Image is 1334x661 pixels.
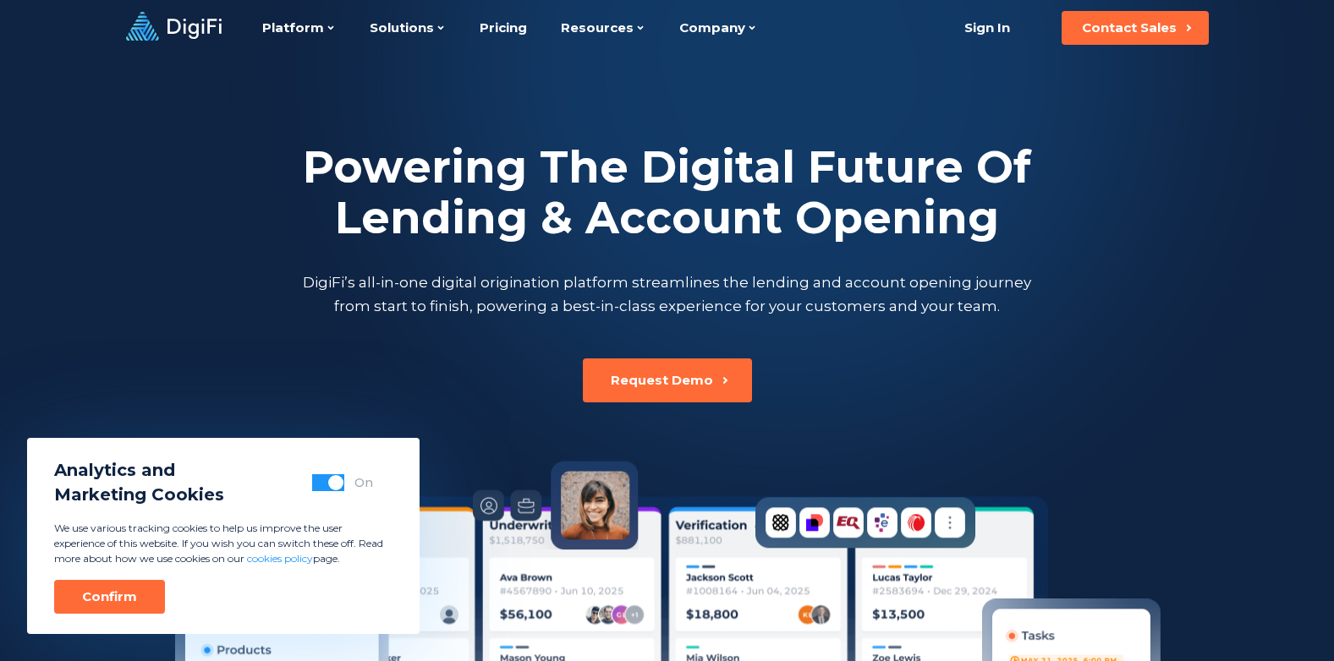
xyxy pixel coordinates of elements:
[247,552,313,565] a: cookies policy
[54,521,393,566] p: We use various tracking cookies to help us improve the user experience of this website. If you wi...
[583,358,752,402] button: Request Demo
[54,483,224,507] span: Marketing Cookies
[1062,11,1209,45] button: Contact Sales
[354,474,373,491] div: On
[54,580,165,614] button: Confirm
[299,142,1035,243] h2: Powering The Digital Future Of Lending & Account Opening
[82,588,137,605] div: Confirm
[299,270,1035,318] p: DigiFi’s all-in-one digital origination platform streamlines the lending and account opening jour...
[944,11,1031,45] a: Sign In
[1082,19,1177,36] div: Contact Sales
[54,458,224,483] span: Analytics and
[611,372,713,389] div: Request Demo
